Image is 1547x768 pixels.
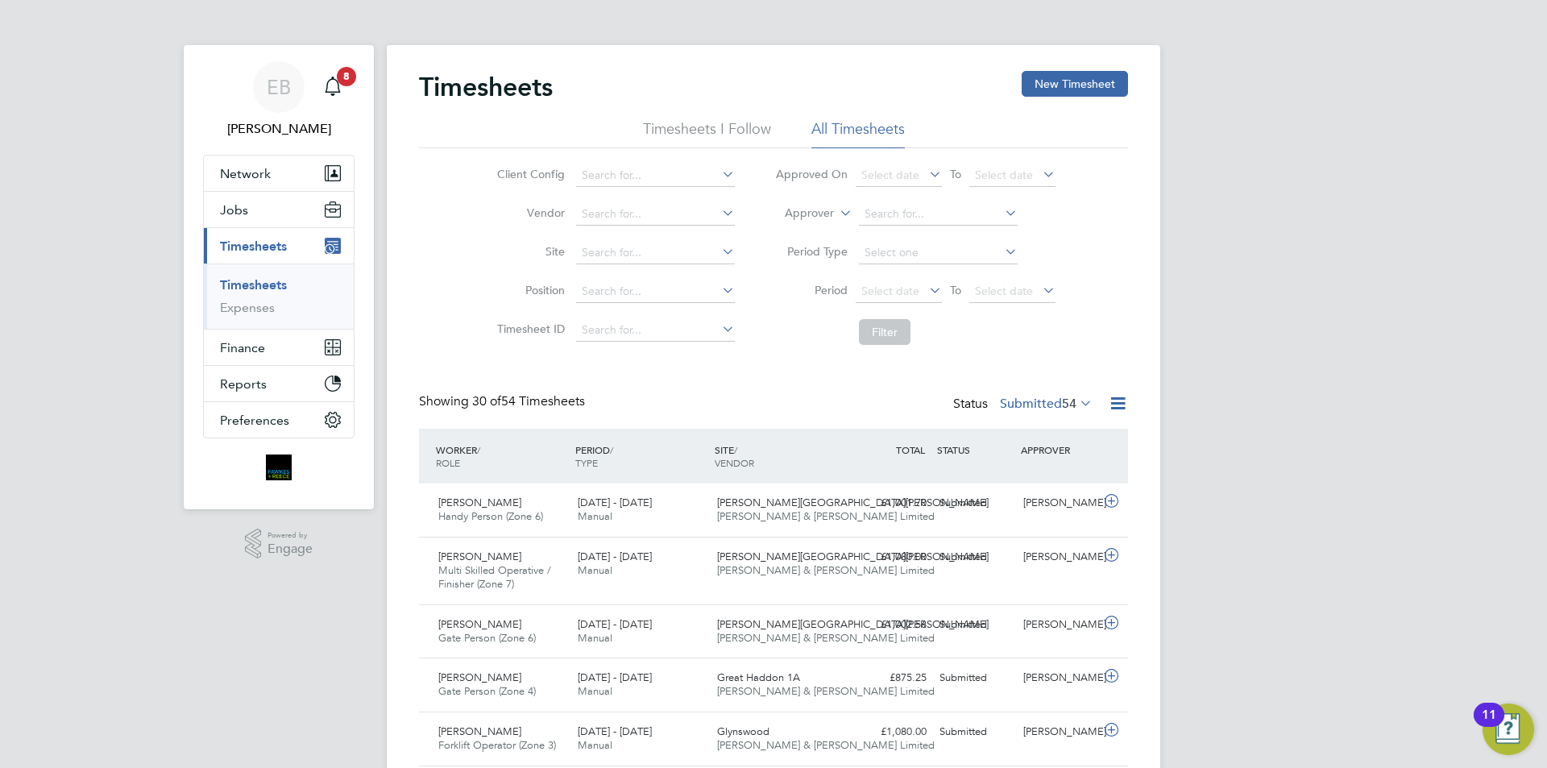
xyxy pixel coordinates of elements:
span: Gate Person (Zone 4) [438,684,536,698]
span: 54 Timesheets [472,393,585,409]
input: Select one [859,242,1018,264]
span: Timesheets [220,239,287,254]
a: EB[PERSON_NAME] [203,61,355,139]
span: Multi Skilled Operative / Finisher (Zone 7) [438,563,551,591]
span: Great Haddon 1A [717,670,800,684]
button: Jobs [204,192,354,227]
span: Powered by [268,529,313,542]
span: [PERSON_NAME] & [PERSON_NAME] Limited [717,684,935,698]
label: Approver [761,205,834,222]
button: Open Resource Center, 11 new notifications [1483,704,1534,755]
label: Vendor [492,205,565,220]
span: ROLE [436,456,460,469]
div: [PERSON_NAME] [1017,612,1101,638]
div: PERIOD [571,435,711,477]
span: TOTAL [896,443,925,456]
span: Manual [578,738,612,752]
span: Network [220,166,271,181]
div: Submitted [933,490,1017,517]
span: [PERSON_NAME] & [PERSON_NAME] Limited [717,738,935,752]
button: Network [204,156,354,191]
label: Period [775,283,848,297]
span: Manual [578,563,612,577]
div: [PERSON_NAME] [1017,665,1101,691]
input: Search for... [576,203,735,226]
span: Jobs [220,202,248,218]
span: [PERSON_NAME] & [PERSON_NAME] Limited [717,509,935,523]
div: £875.25 [849,665,933,691]
span: Select date [975,168,1033,182]
label: Timesheet ID [492,322,565,336]
span: [DATE] - [DATE] [578,617,652,631]
span: [PERSON_NAME][GEOGRAPHIC_DATA][PERSON_NAME] [717,496,989,509]
span: 8 [337,67,356,86]
span: Preferences [220,413,289,428]
label: Position [492,283,565,297]
a: Expenses [220,300,275,315]
span: To [945,164,966,185]
label: Approved On [775,167,848,181]
div: Showing [419,393,588,410]
span: Select date [975,284,1033,298]
span: VENDOR [715,456,754,469]
span: / [610,443,613,456]
div: APPROVER [1017,435,1101,464]
span: / [477,443,480,456]
span: EB [267,77,291,98]
span: Finance [220,340,265,355]
span: [DATE] - [DATE] [578,724,652,738]
span: [DATE] - [DATE] [578,496,652,509]
span: [PERSON_NAME] [438,670,521,684]
span: [PERSON_NAME] [438,724,521,738]
div: £1,080.00 [849,719,933,745]
div: Submitted [933,612,1017,638]
span: Engage [268,542,313,556]
span: [DATE] - [DATE] [578,550,652,563]
input: Search for... [576,319,735,342]
span: Gate Person (Zone 6) [438,631,536,645]
button: Filter [859,319,910,345]
div: £1,002.56 [849,612,933,638]
span: To [945,280,966,301]
span: [PERSON_NAME] & [PERSON_NAME] Limited [717,563,935,577]
span: Manual [578,684,612,698]
li: All Timesheets [811,119,905,148]
div: STATUS [933,435,1017,464]
span: [PERSON_NAME] [438,496,521,509]
span: Manual [578,509,612,523]
span: [PERSON_NAME][GEOGRAPHIC_DATA][PERSON_NAME] [717,550,989,563]
button: Timesheets [204,228,354,264]
span: Select date [861,168,919,182]
div: [PERSON_NAME] [1017,490,1101,517]
input: Search for... [576,164,735,187]
label: Site [492,244,565,259]
input: Search for... [859,203,1018,226]
span: / [734,443,737,456]
li: Timesheets I Follow [643,119,771,148]
label: Submitted [1000,396,1093,412]
span: Reports [220,376,267,392]
div: £1,080.00 [849,544,933,571]
span: 30 of [472,393,501,409]
span: Handy Person (Zone 6) [438,509,543,523]
input: Search for... [576,242,735,264]
span: [PERSON_NAME][GEOGRAPHIC_DATA][PERSON_NAME] [717,617,989,631]
span: Manual [578,631,612,645]
span: [PERSON_NAME] [438,617,521,631]
button: Preferences [204,402,354,438]
div: 11 [1482,715,1496,736]
span: Ellie Bowen [203,119,355,139]
a: Go to home page [203,455,355,480]
input: Search for... [576,280,735,303]
div: Submitted [933,719,1017,745]
label: Client Config [492,167,565,181]
label: Period Type [775,244,848,259]
div: £1,001.70 [849,490,933,517]
a: 8 [317,61,349,113]
nav: Main navigation [184,45,374,509]
a: Powered byEngage [245,529,313,559]
div: Timesheets [204,264,354,329]
span: [PERSON_NAME] & [PERSON_NAME] Limited [717,631,935,645]
div: WORKER [432,435,571,477]
h2: Timesheets [419,71,553,103]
